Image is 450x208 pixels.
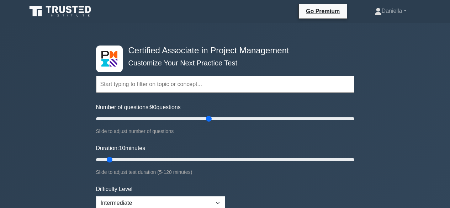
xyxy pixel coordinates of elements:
div: Slide to adjust number of questions [96,127,354,135]
h4: Certified Associate in Project Management [126,46,319,56]
div: Slide to adjust test duration (5-120 minutes) [96,168,354,176]
span: 10 [119,145,125,151]
label: Duration: minutes [96,144,145,153]
a: Go Premium [302,7,344,16]
a: Daniella [358,4,424,18]
label: Difficulty Level [96,185,133,193]
label: Number of questions: questions [96,103,181,112]
input: Start typing to filter on topic or concept... [96,76,354,93]
span: 90 [150,104,157,110]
